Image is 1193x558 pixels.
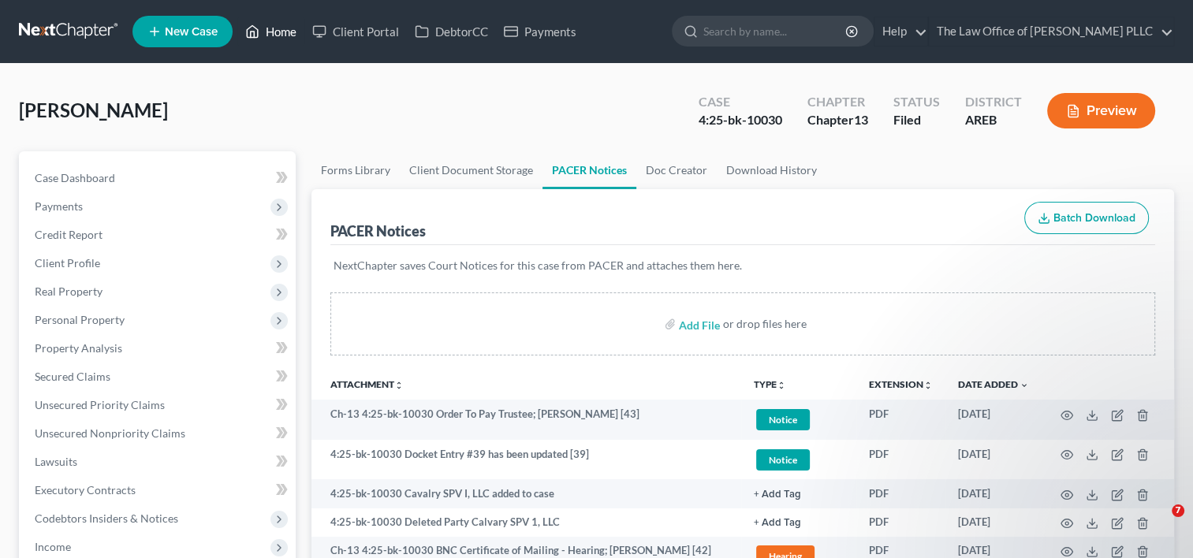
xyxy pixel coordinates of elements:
[893,93,940,111] div: Status
[856,508,945,537] td: PDF
[854,112,868,127] span: 13
[22,476,296,504] a: Executory Contracts
[636,151,717,189] a: Doc Creator
[754,518,801,528] button: + Add Tag
[807,93,868,111] div: Chapter
[1047,93,1155,128] button: Preview
[35,426,185,440] span: Unsecured Nonpriority Claims
[754,407,844,433] a: Notice
[400,151,542,189] a: Client Document Storage
[965,111,1022,129] div: AREB
[22,334,296,363] a: Property Analysis
[22,419,296,448] a: Unsecured Nonpriority Claims
[394,381,404,390] i: unfold_more
[958,378,1029,390] a: Date Added expand_more
[407,17,496,46] a: DebtorCC
[35,228,103,241] span: Credit Report
[1139,504,1177,542] iframe: Intercom live chat
[929,17,1173,46] a: The Law Office of [PERSON_NAME] PLLC
[756,449,810,471] span: Notice
[1053,211,1135,225] span: Batch Download
[304,17,407,46] a: Client Portal
[754,486,844,501] a: + Add Tag
[1020,381,1029,390] i: expand_more
[35,455,77,468] span: Lawsuits
[923,381,933,390] i: unfold_more
[311,440,741,480] td: 4:25-bk-10030 Docket Entry #39 has been updated [39]
[754,515,844,530] a: + Add Tag
[756,409,810,430] span: Notice
[1172,504,1184,517] span: 7
[754,447,844,473] a: Notice
[965,93,1022,111] div: District
[878,405,1193,515] iframe: Intercom notifications message
[311,479,741,508] td: 4:25-bk-10030 Cavalry SPV I, LLC added to case
[777,381,786,390] i: unfold_more
[35,171,115,184] span: Case Dashboard
[35,540,71,553] span: Income
[35,256,100,270] span: Client Profile
[311,400,741,440] td: Ch-13 4:25-bk-10030 Order To Pay Trustee; [PERSON_NAME] [43]
[807,111,868,129] div: Chapter
[35,398,165,411] span: Unsecured Priority Claims
[22,448,296,476] a: Lawsuits
[699,93,782,111] div: Case
[496,17,584,46] a: Payments
[311,508,741,537] td: 4:25-bk-10030 Deleted Party Calvary SPV 1, LLC
[311,151,400,189] a: Forms Library
[22,363,296,391] a: Secured Claims
[22,391,296,419] a: Unsecured Priority Claims
[35,370,110,383] span: Secured Claims
[703,17,848,46] input: Search by name...
[35,511,178,525] span: Codebtors Insiders & Notices
[35,285,103,298] span: Real Property
[330,221,426,240] div: PACER Notices
[1024,202,1149,235] button: Batch Download
[35,341,122,355] span: Property Analysis
[945,400,1042,440] td: [DATE]
[542,151,636,189] a: PACER Notices
[856,479,945,508] td: PDF
[35,313,125,326] span: Personal Property
[35,199,83,213] span: Payments
[22,164,296,192] a: Case Dashboard
[869,378,933,390] a: Extensionunfold_more
[165,26,218,38] span: New Case
[699,111,782,129] div: 4:25-bk-10030
[237,17,304,46] a: Home
[22,221,296,249] a: Credit Report
[717,151,826,189] a: Download History
[35,483,136,497] span: Executory Contracts
[19,99,168,121] span: [PERSON_NAME]
[754,489,801,500] button: + Add Tag
[754,380,786,390] button: TYPEunfold_more
[723,316,807,332] div: or drop files here
[893,111,940,129] div: Filed
[334,258,1152,273] p: NextChapter saves Court Notices for this case from PACER and attaches them here.
[874,17,927,46] a: Help
[856,400,945,440] td: PDF
[856,440,945,480] td: PDF
[945,508,1042,537] td: [DATE]
[330,378,404,390] a: Attachmentunfold_more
